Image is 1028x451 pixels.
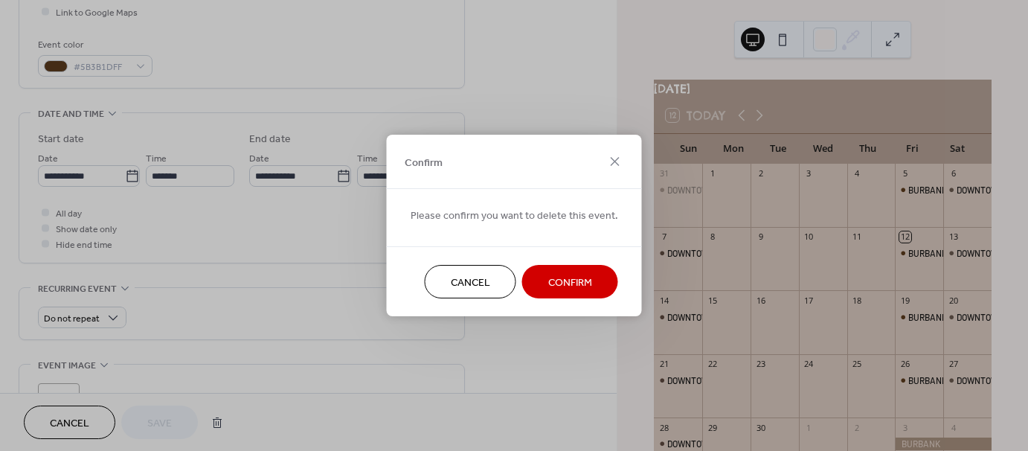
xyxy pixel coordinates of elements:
[522,265,618,298] button: Confirm
[405,155,443,170] span: Confirm
[425,265,516,298] button: Cancel
[548,275,592,291] span: Confirm
[451,275,490,291] span: Cancel
[411,208,618,224] span: Please confirm you want to delete this event.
